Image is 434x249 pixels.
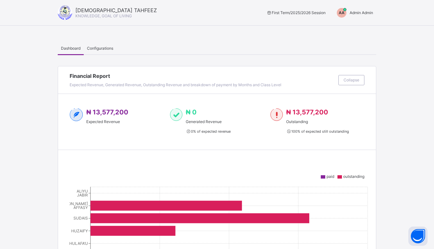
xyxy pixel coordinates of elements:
[73,205,88,210] tspan: AFFASY
[270,108,283,121] img: outstanding-1.146d663e52f09953f639664a84e30106.svg
[77,189,88,194] tspan: ALIYU
[86,119,128,124] span: Expected Revenue
[186,108,197,116] span: ₦ 0
[350,10,373,15] span: Admin Admin
[87,46,113,51] span: Configurations
[67,241,88,246] tspan: KHULAFA’U
[61,46,81,51] span: Dashboard
[70,73,335,79] span: Financial Report
[339,10,345,15] span: AA
[70,108,83,121] img: expected-2.4343d3e9d0c965b919479240f3db56ac.svg
[71,228,88,233] tspan: HUZAIFY
[286,119,349,124] span: Outstanding
[75,7,157,13] span: [DEMOGRAPHIC_DATA] TAHFEEZ
[266,10,326,15] span: session/term information
[75,13,132,18] span: KNOWLEDGE, GOAL OF LIVING
[286,108,328,116] span: ₦ 13,577,200
[327,174,334,179] span: paid
[86,108,128,116] span: ₦ 13,577,200
[170,108,183,121] img: paid-1.3eb1404cbcb1d3b736510a26bbfa3ccb.svg
[186,119,230,124] span: Generated Revenue
[408,227,428,246] button: Open asap
[344,78,359,82] span: Collapse
[70,82,281,87] span: Expected Revenue, Generated Revenue, Outstanding Revenue and breakdown of payment by Months and C...
[77,193,88,197] tspan: JABIR
[343,174,364,179] span: outstanding
[73,216,88,220] tspan: SUDAIS
[186,129,230,134] span: 0 % of expected revenue
[286,129,349,134] span: 100 % of expected still outstanding
[57,201,88,206] tspan: [PERSON_NAME]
